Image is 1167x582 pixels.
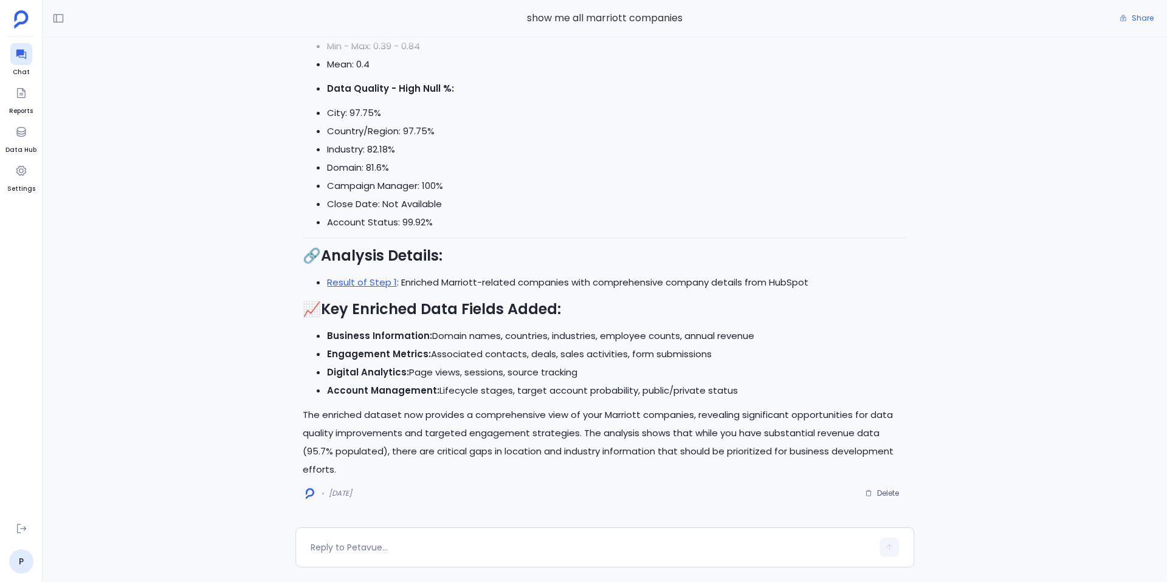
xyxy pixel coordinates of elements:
[7,184,35,194] span: Settings
[327,347,431,360] strong: Engagement Metrics:
[295,10,914,26] span: show me all marriott companies
[7,160,35,194] a: Settings
[329,488,352,498] span: [DATE]
[1132,13,1154,23] span: Share
[327,159,907,177] li: Domain: 81.6%
[327,363,907,382] li: Page views, sessions, source tracking
[327,82,454,95] strong: Data Quality - High Null %:
[327,177,907,195] li: Campaign Manager: 100%
[321,299,561,319] strong: Key Enriched Data Fields Added:
[5,121,36,155] a: Data Hub
[327,276,397,289] a: Result of Step 1
[303,406,907,479] p: The enriched dataset now provides a comprehensive view of your Marriott companies, revealing sign...
[10,43,32,77] a: Chat
[327,195,907,213] li: Close Date: Not Available
[327,382,907,400] li: Lifecycle stages, target account probability, public/private status
[327,345,907,363] li: Associated contacts, deals, sales activities, form submissions
[327,327,907,345] li: Domain names, countries, industries, employee counts, annual revenue
[327,104,907,122] li: City: 97.75%
[327,55,907,74] li: Mean: 0.4
[327,329,432,342] strong: Business Information:
[327,122,907,140] li: Country/Region: 97.75%
[327,213,907,231] li: Account Status: 99.92%
[857,484,907,502] button: Delete
[9,549,33,573] a: P
[14,10,29,29] img: petavue logo
[327,273,907,292] li: : Enriched Marriott-related companies with comprehensive company details from HubSpot
[306,488,314,499] img: logo
[5,145,36,155] span: Data Hub
[303,245,907,266] h2: 🔗
[327,366,409,378] strong: Digital Analytics:
[321,245,442,265] strong: Analysis Details:
[9,82,33,116] a: Reports
[877,488,899,498] span: Delete
[9,106,33,116] span: Reports
[10,67,32,77] span: Chat
[327,140,907,159] li: Industry: 82.18%
[1112,10,1161,27] button: Share
[303,299,907,320] h2: 📈
[327,384,439,397] strong: Account Management:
